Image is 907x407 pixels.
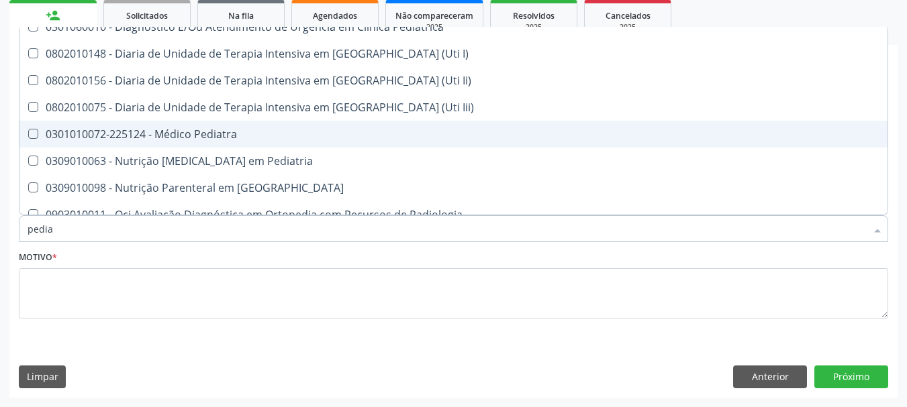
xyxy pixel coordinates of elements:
[500,22,567,32] div: 2025
[19,247,57,268] label: Motivo
[28,48,879,59] div: 0802010148 - Diaria de Unidade de Terapia Intensiva em [GEOGRAPHIC_DATA] (Uti I)
[28,129,879,139] div: 0301010072-225124 - Médico Pediatra
[513,10,555,21] span: Resolvidos
[395,22,473,32] div: 2025
[313,10,357,21] span: Agendados
[28,21,879,32] div: 0301060010 - Diagnostico E/Ou Atendimento de Urgencia em Clinica Pediatrica
[228,10,254,21] span: Na fila
[814,365,888,388] button: Próximo
[395,10,473,21] span: Não compareceram
[28,156,879,166] div: 0309010063 - Nutrição [MEDICAL_DATA] em Pediatria
[733,365,807,388] button: Anterior
[19,26,87,36] div: Nova marcação
[28,182,879,193] div: 0309010098 - Nutrição Parenteral em [GEOGRAPHIC_DATA]
[28,75,879,86] div: 0802010156 - Diaria de Unidade de Terapia Intensiva em [GEOGRAPHIC_DATA] (Uti Ii)
[28,209,879,220] div: 0903010011 - Oci Avaliação Diagnóstica em Ortopedia com Recursos de Radiologia
[28,102,879,113] div: 0802010075 - Diaria de Unidade de Terapia Intensiva em [GEOGRAPHIC_DATA] (Uti Iii)
[594,22,661,32] div: 2025
[606,10,651,21] span: Cancelados
[126,10,168,21] span: Solicitados
[46,8,60,23] div: person_add
[28,215,866,242] input: Buscar por procedimentos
